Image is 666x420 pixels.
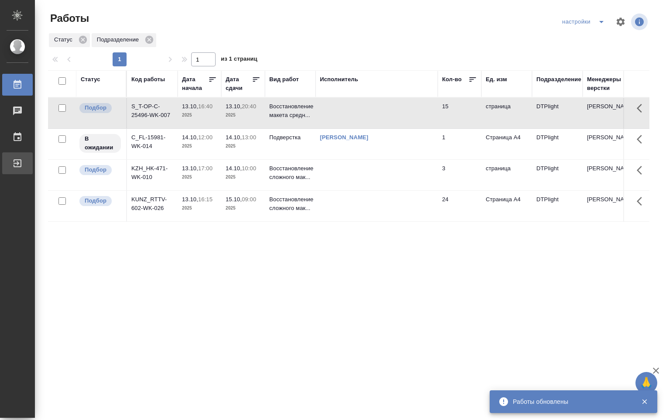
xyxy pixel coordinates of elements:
p: 16:15 [198,196,213,203]
td: страница [481,98,532,128]
p: 13.10, [182,103,198,110]
p: Восстановление макета средн... [269,102,311,120]
p: 17:00 [198,165,213,172]
p: 14.10, [226,134,242,141]
td: страница [481,160,532,190]
span: из 1 страниц [221,54,257,66]
p: Подбор [85,165,106,174]
p: Восстановление сложного мак... [269,195,311,213]
td: KZH_HK-471-WK-010 [127,160,178,190]
p: Подбор [85,196,106,205]
div: Исполнитель [320,75,358,84]
button: Здесь прячутся важные кнопки [632,98,652,119]
div: Кол-во [442,75,462,84]
div: Дата начала [182,75,208,93]
span: Настроить таблицу [610,11,631,32]
td: 1 [438,129,481,159]
div: Вид работ [269,75,299,84]
div: Подразделение [536,75,581,84]
p: 2025 [226,111,261,120]
td: DTPlight [532,160,583,190]
div: Дата сдачи [226,75,252,93]
div: Менеджеры верстки [587,75,629,93]
p: 2025 [182,204,217,213]
td: Страница А4 [481,191,532,221]
div: split button [560,15,610,29]
button: 🙏 [635,372,657,394]
p: 20:40 [242,103,256,110]
p: 16:40 [198,103,213,110]
td: S_T-OP-C-25496-WK-007 [127,98,178,128]
p: 15.10, [226,196,242,203]
p: 14.10, [226,165,242,172]
td: DTPlight [532,129,583,159]
p: 2025 [182,111,217,120]
td: 3 [438,160,481,190]
p: 13.10, [182,196,198,203]
p: 14.10, [182,134,198,141]
span: Посмотреть информацию [631,14,649,30]
span: 🙏 [639,374,654,392]
td: 24 [438,191,481,221]
button: Здесь прячутся важные кнопки [632,191,652,212]
p: Статус [54,35,76,44]
p: 09:00 [242,196,256,203]
p: Восстановление сложного мак... [269,164,311,182]
div: Статус [49,33,90,47]
div: Подразделение [92,33,156,47]
div: Можно подбирать исполнителей [79,164,122,176]
p: 10:00 [242,165,256,172]
p: [PERSON_NAME] [587,164,629,173]
div: Работы обновлены [513,397,628,406]
div: Можно подбирать исполнителей [79,195,122,207]
button: Здесь прячутся важные кнопки [632,160,652,181]
td: C_FL-15981-WK-014 [127,129,178,159]
td: 15 [438,98,481,128]
button: Здесь прячутся важные кнопки [632,129,652,150]
div: Код работы [131,75,165,84]
button: Закрыть [635,398,653,406]
p: 2025 [226,173,261,182]
p: Подверстка [269,133,311,142]
p: [PERSON_NAME] [587,102,629,111]
p: 13.10, [226,103,242,110]
td: Страница А4 [481,129,532,159]
td: DTPlight [532,98,583,128]
p: Подбор [85,103,106,112]
p: [PERSON_NAME] [587,195,629,204]
td: KUNZ_RTTV-602-WK-026 [127,191,178,221]
td: DTPlight [532,191,583,221]
p: В ожидании [85,134,116,152]
div: Статус [81,75,100,84]
p: Подразделение [97,35,142,44]
p: 12:00 [198,134,213,141]
p: 2025 [182,142,217,151]
p: 2025 [226,142,261,151]
p: 13.10, [182,165,198,172]
a: [PERSON_NAME] [320,134,368,141]
div: Можно подбирать исполнителей [79,102,122,114]
p: [PERSON_NAME] [587,133,629,142]
p: 2025 [226,204,261,213]
span: Работы [48,11,89,25]
div: Ед. изм [486,75,507,84]
p: 13:00 [242,134,256,141]
p: 2025 [182,173,217,182]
